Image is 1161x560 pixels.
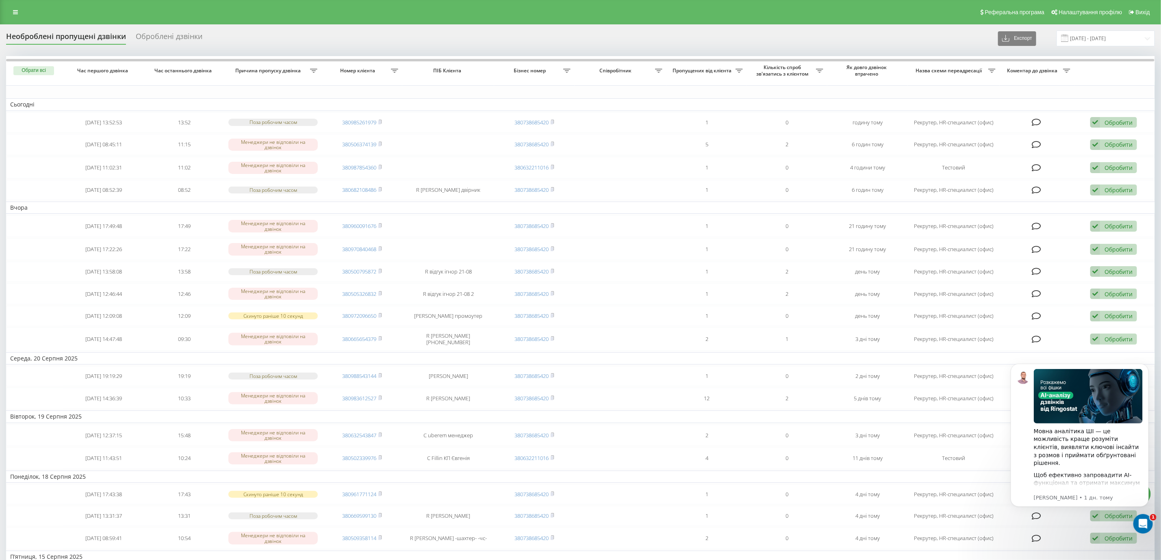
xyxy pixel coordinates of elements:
a: 380987854360 [342,164,376,171]
td: Рекрутер, HR-специалист (офис) [908,484,1000,504]
td: 17:43 [144,484,224,504]
td: C Fillin КП Євгенія [402,447,494,469]
div: Скинуто раніше 10 секунд [228,491,318,498]
div: Менеджери не відповіли на дзвінок [228,392,318,404]
td: 5 днів тому [827,388,908,409]
a: 380738685420 [514,186,549,193]
td: Рекрутер, HR-специалист (офис) [908,328,1000,350]
td: 2 [666,527,747,549]
div: Менеджери не відповіли на дзвінок [228,532,318,544]
span: Вихід [1136,9,1150,15]
td: [DATE] 13:52:53 [63,113,144,132]
a: 380738685420 [514,491,549,498]
td: 1 [666,262,747,282]
div: Обробити [1105,245,1133,253]
a: 380972096650 [342,312,376,319]
td: 0 [747,425,827,446]
div: Обробити [1105,290,1133,298]
td: Рекрутер, HR-специалист (офис) [908,215,1000,237]
a: 380738685420 [514,119,549,126]
span: Коментар до дзвінка [1004,67,1063,74]
div: Обробити [1105,312,1133,320]
span: Бізнес номер [498,67,563,74]
td: 13:31 [144,506,224,526]
td: 0 [747,215,827,237]
td: 0 [747,366,827,386]
td: 08:52 [144,180,224,200]
div: Обробити [1105,335,1133,343]
a: 380632211016 [514,164,549,171]
a: 380738685420 [514,335,549,343]
a: 380682108486 [342,186,376,193]
td: 2 дні тому [827,366,908,386]
td: Вівторок, 19 Серпня 2025 [6,410,1155,423]
div: Менеджери не відповіли на дзвінок [228,333,318,345]
td: [DATE] 13:31:37 [63,506,144,526]
td: R [PERSON_NAME] -шахтер- -чс- [402,527,494,549]
td: 17:22 [144,239,224,260]
td: [DATE] 13:58:08 [63,262,144,282]
td: 12:46 [144,283,224,305]
td: 1 [666,215,747,237]
td: день тому [827,283,908,305]
td: 3 дні тому [827,425,908,446]
td: 12:09 [144,306,224,326]
iframe: Intercom notifications повідомлення [998,351,1161,538]
span: Номер клієнта [326,67,391,74]
td: 0 [747,484,827,504]
a: 380983612527 [342,395,376,402]
div: Менеджери не відповіли на дзвінок [228,452,318,464]
span: Реферальна програма [985,9,1045,15]
td: Рекрутер, HR-специалист (офис) [908,180,1000,200]
div: Необроблені пропущені дзвінки [6,32,126,45]
td: 2 [666,425,747,446]
td: [DATE] 17:43:38 [63,484,144,504]
a: 380960091676 [342,222,376,230]
a: 380738685420 [514,395,549,402]
div: Поза робочим часом [228,268,318,275]
td: 13:58 [144,262,224,282]
td: Рекрутер, HR-специалист (офис) [908,113,1000,132]
td: 1 [666,157,747,178]
td: Рекрутер, HR-специалист (офис) [908,425,1000,446]
td: Рекрутер, HR-специалист (офис) [908,388,1000,409]
td: 10:24 [144,447,224,469]
td: 0 [747,180,827,200]
td: 11 днів тому [827,447,908,469]
td: 11:15 [144,134,224,156]
span: Час останнього дзвінка [152,67,217,74]
td: 1 [666,283,747,305]
td: R [PERSON_NAME] [PHONE_NUMBER] [402,328,494,350]
td: Сьогодні [6,98,1155,111]
div: Поза робочим часом [228,512,318,519]
td: Рекрутер, HR-специалист (офис) [908,306,1000,326]
span: Пропущених від клієнта [671,67,736,74]
a: 380738685420 [514,432,549,439]
a: 380988543144 [342,372,376,380]
td: 1 [666,239,747,260]
div: Менеджери не відповіли на дзвінок [228,288,318,300]
div: Менеджери не відповіли на дзвінок [228,162,318,174]
td: 0 [747,527,827,549]
td: R відгук ігнор 21-08 [402,262,494,282]
td: 5 [666,134,747,156]
a: 380738685420 [514,312,549,319]
div: Поза робочим часом [228,187,318,193]
td: [DATE] 08:59:41 [63,527,144,549]
td: [DATE] 17:49:48 [63,215,144,237]
a: 380506374139 [342,141,376,148]
a: 380738685420 [514,534,549,542]
td: 0 [747,447,827,469]
a: 380500795872 [342,268,376,275]
td: 1 [666,484,747,504]
td: 1 [666,366,747,386]
button: Обрати всі [13,66,54,75]
td: годину тому [827,113,908,132]
a: 380738685420 [514,372,549,380]
td: 0 [747,506,827,526]
td: [DATE] 19:19:29 [63,366,144,386]
td: Середа, 20 Серпня 2025 [6,352,1155,365]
